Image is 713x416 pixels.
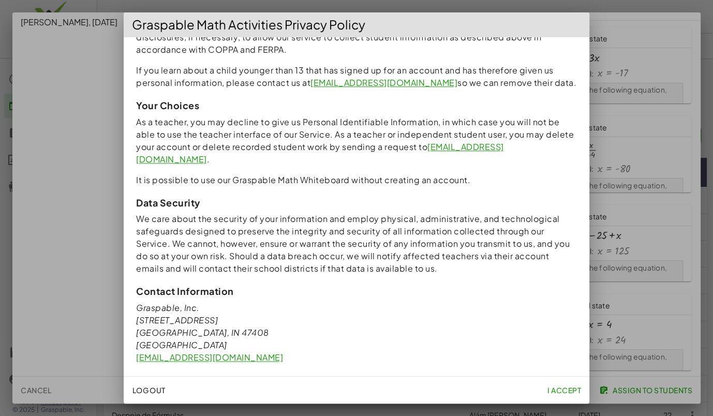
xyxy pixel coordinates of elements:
[128,381,170,399] button: Log Out
[136,352,283,363] a: [EMAIL_ADDRESS][DOMAIN_NAME]
[136,99,577,111] h3: Your Choices
[543,381,585,399] button: I accept
[136,302,577,351] address: Graspable, Inc. [STREET_ADDRESS] [GEOGRAPHIC_DATA], IN 47408 [GEOGRAPHIC_DATA]
[310,77,457,88] a: [EMAIL_ADDRESS][DOMAIN_NAME]
[136,64,577,89] p: If you learn about a child younger than 13 that has signed up for an account and has therefore gi...
[136,197,577,209] h3: Data Security
[124,12,589,37] div: Graspable Math Activities Privacy Policy
[136,285,577,297] h3: Contact Information
[136,213,577,275] p: We care about the security of your information and employ physical, administrative, and technolog...
[132,385,166,395] span: Log Out
[547,385,581,395] span: I accept
[136,116,577,166] p: As a teacher, you may decline to give us Personal Identifiable Information, in which case you wil...
[136,141,504,165] a: [EMAIL_ADDRESS][DOMAIN_NAME]
[136,174,577,186] p: It is possible to use our Graspable Math Whiteboard without creating an account.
